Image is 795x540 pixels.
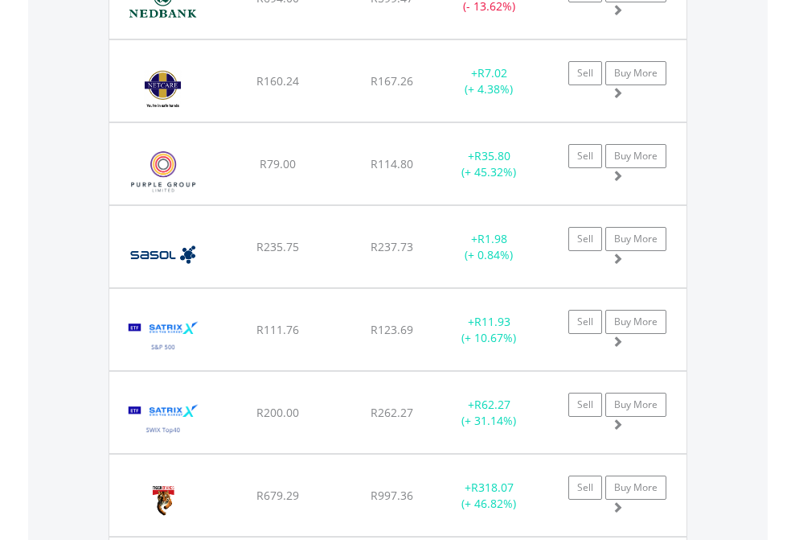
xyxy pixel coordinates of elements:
a: Sell [568,61,602,85]
div: + (+ 10.67%) [439,314,539,346]
span: R111.76 [256,322,299,337]
a: Buy More [605,310,666,334]
a: Sell [568,310,602,334]
span: R262.27 [371,405,413,420]
div: + (+ 31.14%) [439,397,539,429]
span: R114.80 [371,156,413,171]
a: Buy More [605,476,666,500]
a: Buy More [605,61,666,85]
img: EQU.ZA.NTC.png [117,60,208,117]
img: EQU.ZA.TBS.png [117,475,208,532]
a: Sell [568,476,602,500]
img: EQU.ZA.PPE.png [117,143,210,200]
a: Buy More [605,227,666,251]
a: Buy More [605,144,666,168]
a: Buy More [605,393,666,417]
img: EQU.ZA.SOL.png [117,226,208,283]
span: R1.98 [477,231,507,246]
span: R62.27 [474,397,510,412]
div: + (+ 4.38%) [439,65,539,97]
img: EQU.ZA.STXSWX.png [117,392,210,449]
span: R997.36 [371,488,413,503]
span: R679.29 [256,488,299,503]
span: R160.24 [256,73,299,89]
span: R7.02 [477,65,507,80]
a: Sell [568,144,602,168]
span: R35.80 [474,148,510,163]
a: Sell [568,227,602,251]
span: R79.00 [260,156,296,171]
span: R318.07 [471,480,514,495]
span: R237.73 [371,239,413,254]
img: EQU.ZA.STX500.png [117,309,210,366]
div: + (+ 0.84%) [439,231,539,263]
span: R235.75 [256,239,299,254]
span: R167.26 [371,73,413,89]
span: R123.69 [371,322,413,337]
div: + (+ 45.32%) [439,148,539,180]
span: R200.00 [256,405,299,420]
span: R11.93 [474,314,510,329]
a: Sell [568,393,602,417]
div: + (+ 46.82%) [439,480,539,512]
